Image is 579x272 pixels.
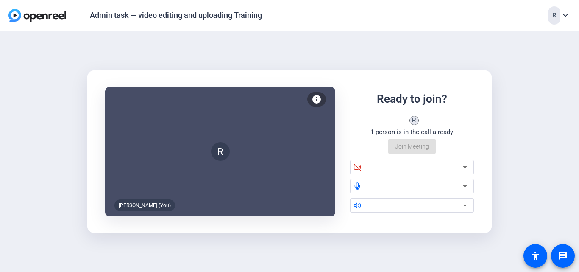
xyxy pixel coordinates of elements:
mat-icon: accessibility [530,251,540,261]
div: Ready to join? [377,91,447,107]
div: R [409,116,419,125]
mat-icon: message [558,251,568,261]
div: R [548,6,560,25]
img: OpenReel logo [8,9,66,22]
div: R [211,142,230,161]
mat-icon: expand_more [560,10,571,20]
div: Admin task — video editing and uploading Training [90,10,262,20]
div: 1 person is in the call already [370,127,453,137]
mat-icon: info [312,94,322,104]
div: [PERSON_NAME] (You) [114,199,175,211]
